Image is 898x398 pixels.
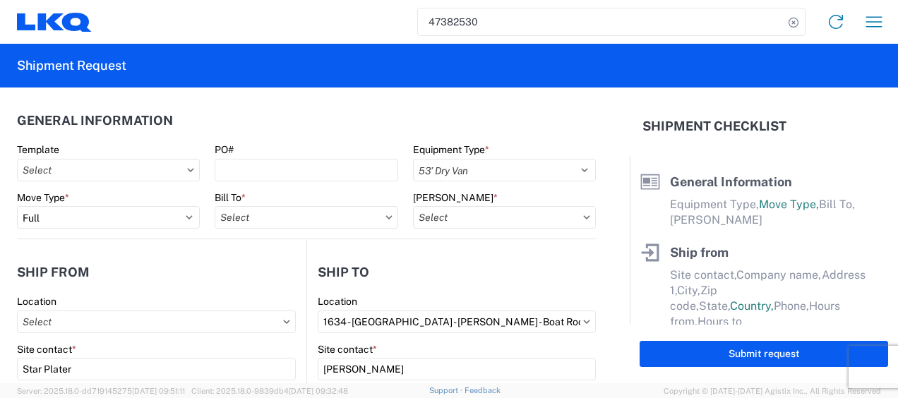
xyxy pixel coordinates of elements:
label: PO# [215,143,234,156]
a: Support [429,386,465,394]
span: General Information [670,174,792,189]
span: [DATE] 09:51:11 [132,387,185,395]
span: Server: 2025.18.0-dd719145275 [17,387,185,395]
input: Select [17,159,200,181]
span: Move Type, [759,198,819,211]
h2: Ship to [318,265,369,279]
span: Ship from [670,245,729,260]
input: Select [17,310,296,333]
a: Feedback [465,386,501,394]
input: Select [413,206,596,229]
span: Client: 2025.18.0-9839db4 [191,387,348,395]
span: Hours to [698,315,742,328]
label: Template [17,143,59,156]
label: Site contact [17,343,76,356]
input: Select [215,206,397,229]
span: Bill To, [819,198,855,211]
span: Site contact, [670,268,736,282]
h2: Shipment Checklist [642,118,786,135]
span: Company name, [736,268,822,282]
button: Submit request [640,341,888,367]
h2: General Information [17,114,173,128]
label: Bill To [215,191,246,204]
span: Equipment Type, [670,198,759,211]
label: Site contact [318,343,377,356]
input: Shipment, tracking or reference number [418,8,784,35]
span: State, [699,299,730,313]
label: Location [318,295,357,308]
input: Select [318,310,596,333]
h2: Ship from [17,265,90,279]
label: Equipment Type [413,143,489,156]
span: Country, [730,299,774,313]
label: [PERSON_NAME] [413,191,498,204]
span: Copyright © [DATE]-[DATE] Agistix Inc., All Rights Reserved [664,385,881,397]
span: [DATE] 09:32:48 [289,387,348,395]
label: Move Type [17,191,69,204]
label: Location [17,295,56,308]
span: City, [677,284,700,297]
span: Phone, [774,299,809,313]
h2: Shipment Request [17,57,126,74]
span: [PERSON_NAME] [670,213,762,227]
